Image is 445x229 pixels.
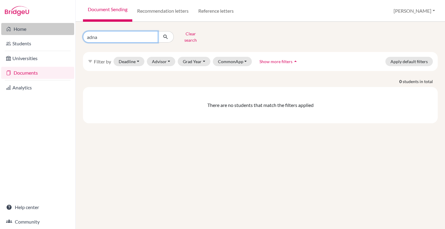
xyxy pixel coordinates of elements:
a: Help center [1,201,74,213]
button: Grad Year [178,57,210,66]
button: Show more filtersarrow_drop_up [254,57,304,66]
input: Find student by name... [83,31,158,43]
a: Community [1,216,74,228]
button: Advisor [147,57,176,66]
span: students in total [403,78,438,85]
a: Documents [1,67,74,79]
button: Clear search [174,29,207,45]
strong: 0 [399,78,403,85]
a: Home [1,23,74,35]
a: Analytics [1,82,74,94]
a: Students [1,37,74,50]
a: Universities [1,52,74,64]
button: Apply default filters [385,57,433,66]
span: Filter by [94,59,111,64]
div: There are no students that match the filters applied [85,102,435,109]
button: CommonApp [213,57,252,66]
button: Deadline [114,57,144,66]
i: filter_list [88,59,93,64]
img: Bridge-U [5,6,29,16]
span: Show more filters [259,59,292,64]
i: arrow_drop_up [292,58,298,64]
button: [PERSON_NAME] [391,5,438,17]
